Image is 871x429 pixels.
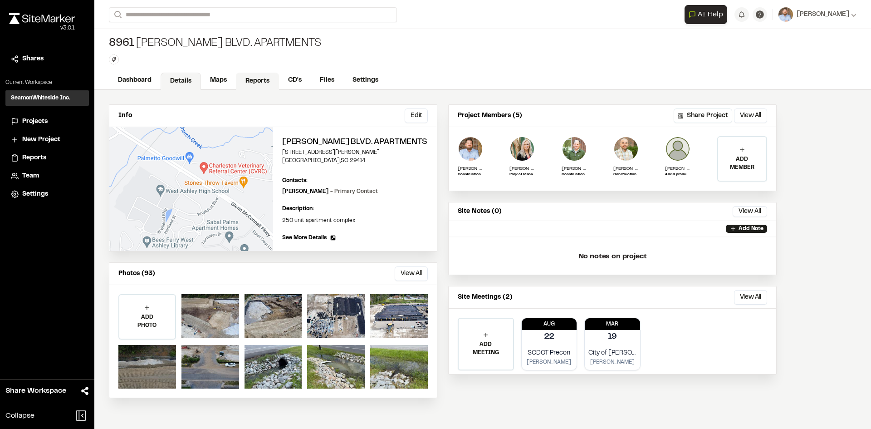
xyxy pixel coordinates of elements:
span: - Primary Contact [330,189,378,194]
p: 250 unit apartment complex [282,217,428,225]
button: [PERSON_NAME] [778,7,856,22]
p: [PERSON_NAME] [509,165,535,172]
p: [STREET_ADDRESS][PERSON_NAME] [282,148,428,157]
p: Construction Admin Team Leader [562,172,587,178]
img: Darby [509,136,535,162]
img: Wayne Lee [562,136,587,162]
span: Team [22,171,39,181]
p: Add Note [739,225,763,233]
button: View All [395,266,428,281]
span: Reports [22,153,46,163]
img: Shawn Simons [458,136,483,162]
button: Search [109,7,125,22]
span: New Project [22,135,60,145]
div: Open AI Assistant [685,5,731,24]
p: Construction Admin Field Representative II [458,172,483,178]
p: Mar [585,320,640,328]
p: ADD MEMBER [718,155,766,172]
p: Current Workspace [5,79,89,87]
p: Contacts: [282,177,308,185]
span: [PERSON_NAME] [797,10,849,20]
p: Site Notes (0) [458,207,502,217]
p: Info [118,111,132,121]
p: Description: [282,205,428,213]
button: Open AI Assistant [685,5,727,24]
span: Shares [22,54,44,64]
p: 19 [608,331,617,343]
p: ADD MEETING [459,340,513,357]
span: See More Details [282,234,327,242]
p: [PERSON_NAME] [525,358,573,366]
p: Site Meetings (2) [458,292,513,302]
a: Files [311,72,343,89]
p: Construction Administration Field Representative [613,172,639,178]
p: SCDOT Precon [525,348,573,358]
p: Aug [522,320,577,328]
p: Allied products manager [665,172,690,178]
p: [PERSON_NAME] [613,165,639,172]
p: City of [PERSON_NAME] TRC Precon [588,348,636,358]
p: Project Manager [509,172,535,178]
p: [GEOGRAPHIC_DATA] , SC 29414 [282,157,428,165]
span: Collapse [5,410,34,421]
p: [PERSON_NAME] [458,165,483,172]
img: Sinuhe Perez [613,136,639,162]
a: New Project [11,135,83,145]
span: Projects [22,117,48,127]
img: rebrand.png [9,13,75,24]
p: [PERSON_NAME] [588,358,636,366]
p: 22 [544,331,555,343]
a: Maps [201,72,236,89]
img: Johnny myers [665,136,690,162]
a: Settings [343,72,387,89]
p: Photos (93) [118,269,155,279]
p: ADD PHOTO [119,313,175,330]
a: Reports [236,73,279,90]
span: AI Help [698,9,723,20]
a: CD's [279,72,311,89]
p: [PERSON_NAME] [282,187,378,196]
div: [PERSON_NAME] Blvd. Apartments [109,36,321,51]
a: Details [161,73,201,90]
a: Settings [11,189,83,199]
button: Edit Tags [109,54,119,64]
a: Projects [11,117,83,127]
h3: SeamonWhiteside Inc. [11,94,70,102]
button: Edit [405,108,428,123]
span: 8961 [109,36,134,51]
a: Reports [11,153,83,163]
button: Share Project [674,108,732,123]
button: View All [733,206,767,217]
a: Dashboard [109,72,161,89]
a: Shares [11,54,83,64]
h2: [PERSON_NAME] Blvd. Apartments [282,136,428,148]
button: View All [734,290,767,305]
p: No notes on project [456,242,769,271]
p: [PERSON_NAME] [665,165,690,172]
span: Settings [22,189,48,199]
div: Oh geez...please don't... [9,24,75,32]
p: Project Members (5) [458,111,522,121]
a: Team [11,171,83,181]
button: View All [734,108,767,123]
span: Share Workspace [5,385,66,396]
img: User [778,7,793,22]
p: [PERSON_NAME] [562,165,587,172]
